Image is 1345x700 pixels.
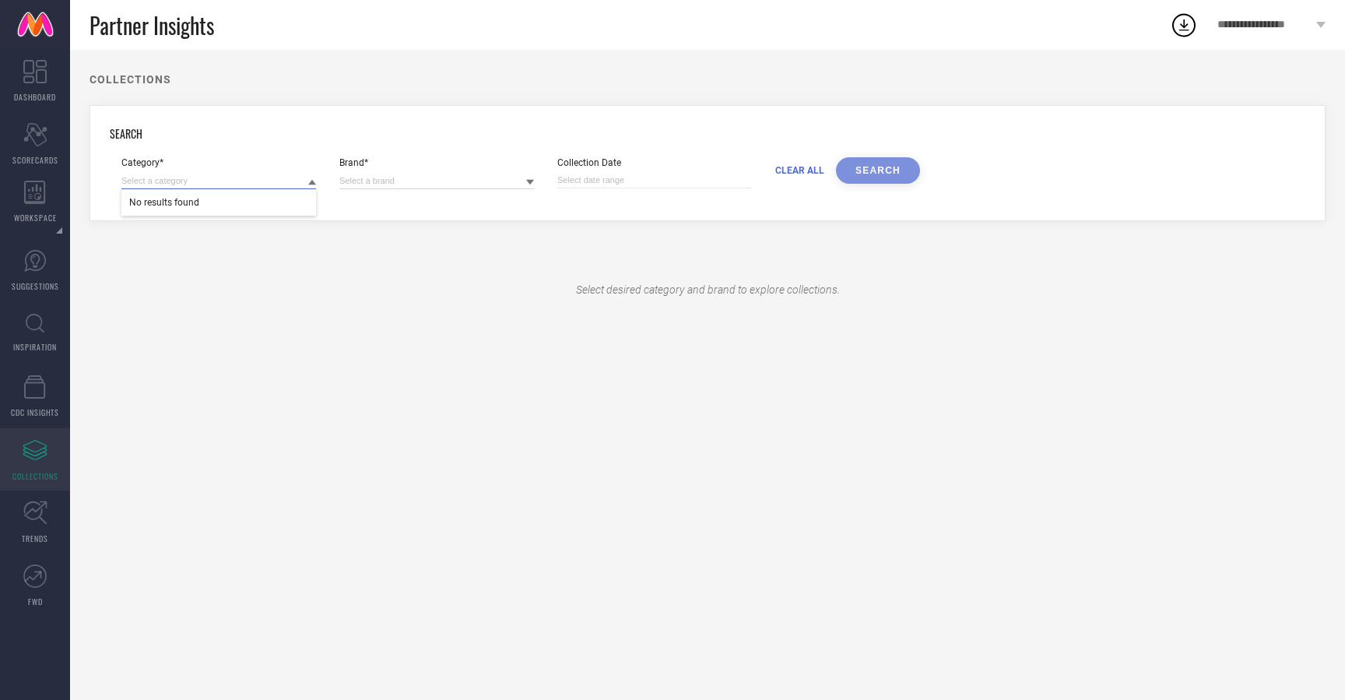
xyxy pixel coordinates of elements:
[12,154,58,166] span: SCORECARDS
[90,9,214,41] span: Partner Insights
[22,533,48,544] span: TRENDS
[12,280,59,292] span: SUGGESTIONS
[775,165,824,176] span: CLEAR ALL
[14,212,57,223] span: WORKSPACE
[110,125,142,142] div: SEARCH
[28,596,43,607] span: FWD
[121,157,316,168] div: Category*
[121,189,316,216] span: No results found
[13,341,57,353] span: INSPIRATION
[11,406,59,418] span: CDC INSIGHTS
[557,172,752,188] input: Select date range
[90,73,171,86] span: COLLECTIONS
[12,470,58,482] span: COLLECTIONS
[557,157,752,168] div: Collection Date
[90,244,1326,335] div: Select desired category and brand to explore collections.
[14,91,56,103] span: DASHBOARD
[121,173,316,189] input: Select a category
[339,157,534,168] div: Brand*
[339,173,534,189] input: Select a brand
[1170,11,1198,39] div: Open download list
